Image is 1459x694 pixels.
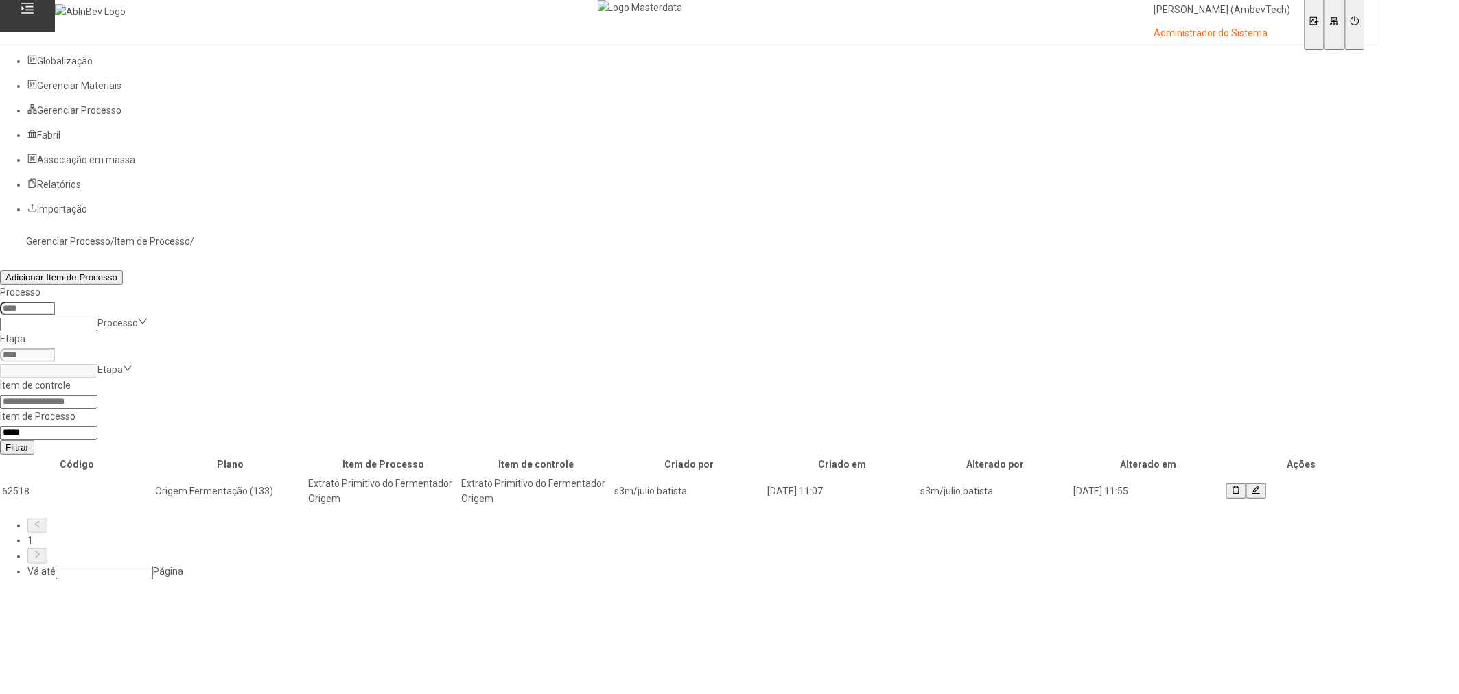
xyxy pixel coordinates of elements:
div: Vá até Página [27,564,1379,579]
span: Importação [37,204,87,215]
a: 1 [27,535,33,546]
li: 1 [27,533,1379,548]
li: Próxima página [27,548,1379,563]
th: Criado em [767,456,918,472]
td: 62518 [1,475,153,507]
span: Adicionar Item de Processo [5,272,117,283]
a: Item de Processo [115,236,190,247]
span: Associação em massa [37,154,135,165]
td: [DATE] 11:07 [767,475,918,507]
nz-select-placeholder: Processo [97,318,138,328]
td: [DATE] 11:55 [1073,475,1224,507]
span: Gerenciar Processo [37,105,121,116]
th: Item de Processo [307,456,459,472]
span: Gerenciar Materiais [37,80,121,91]
p: Administrador do Sistema [1154,27,1291,40]
img: AbInBev Logo [55,4,126,19]
th: Plano [154,456,306,472]
td: Extrato Primitivo do Fermentador Origem [307,475,459,507]
nz-breadcrumb-separator: / [110,236,115,247]
th: Item de controle [460,456,612,472]
li: Página anterior [27,518,1379,533]
nz-breadcrumb-separator: / [190,236,194,247]
td: Origem Fermentação (133) [154,475,306,507]
td: s3m/julio.batista [920,475,1071,507]
th: Código [1,456,153,472]
th: Ações [1226,456,1377,472]
span: Relatórios [37,179,81,190]
th: Alterado em [1073,456,1224,472]
td: s3m/julio.batista [614,475,765,507]
a: Gerenciar Processo [26,236,110,247]
span: Fabril [37,130,60,141]
span: Filtrar [5,442,29,453]
th: Alterado por [920,456,1071,472]
span: Globalização [37,56,93,67]
td: Extrato Primitivo do Fermentador Origem [460,475,612,507]
nz-select-placeholder: Etapa [97,364,123,375]
p: [PERSON_NAME] (AmbevTech) [1154,3,1291,17]
th: Criado por [614,456,765,472]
